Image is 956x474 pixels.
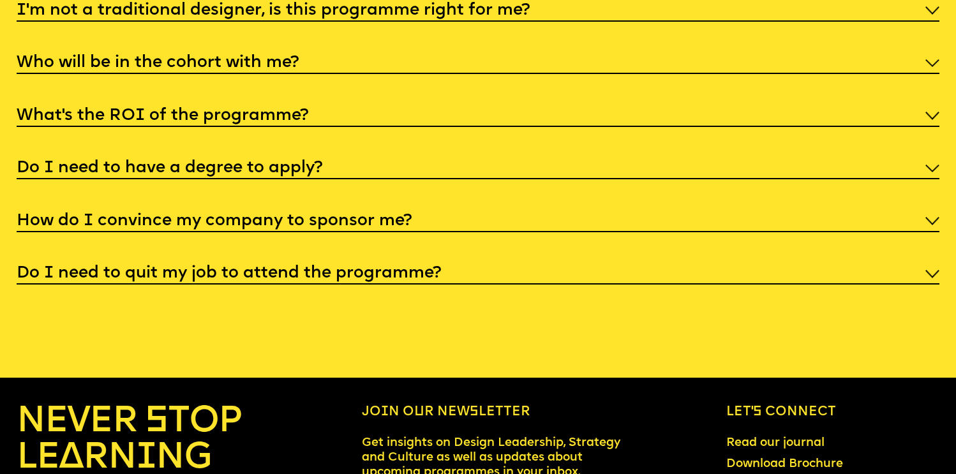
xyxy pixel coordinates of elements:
[17,4,530,17] h5: I'm not a traditional designer, is this programme right for me?
[720,430,832,457] a: Read our journal
[17,162,322,175] h5: Do I need to have a degree to apply?
[17,57,299,70] h5: Who will be in the cohort with me?
[726,404,939,420] h6: Let’s connect
[17,110,308,122] h5: What’s the ROI of the programme?
[17,215,412,228] h5: How do I convince my company to sponsor me?
[362,404,627,420] h6: Join our newsletter
[17,267,441,280] h5: Do I need to quit my job to attend the programme?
